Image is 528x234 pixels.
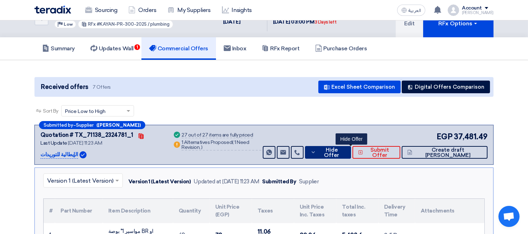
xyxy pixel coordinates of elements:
[93,84,111,90] span: 7 Offers
[252,199,294,223] th: Taxes
[232,139,234,145] span: (
[194,178,260,186] div: Updated at [DATE] 11:23 AM
[103,199,173,223] th: Item Description
[462,11,494,15] div: [PERSON_NAME]
[318,147,345,158] span: Hide Offer
[182,140,261,151] div: 1 Alternatives Proposed
[97,21,170,27] span: #KAYAN-PR-300-2025 / plumbing
[262,45,299,52] h5: RFx Report
[414,147,482,158] span: Create draft [PERSON_NAME]
[216,2,257,18] a: Insights
[402,81,490,93] button: Digital Offers Comparison
[44,199,55,223] th: #
[173,199,210,223] th: Quantity
[141,37,216,60] a: Commercial Offers
[96,123,141,127] b: ([PERSON_NAME])
[314,19,337,26] div: 3 Days left
[65,108,106,115] span: Price Low to High
[79,151,87,158] img: Verified Account
[262,178,296,186] div: Submitted By
[40,131,133,139] div: Quotation # TX_71138_2324781_1
[88,21,96,27] span: RFx
[43,107,58,115] span: Sort By
[41,82,88,92] span: Received offers
[273,18,337,26] div: [DATE] 03:00 PM
[182,133,253,138] div: 27 out of 27 items are fully priced
[223,18,261,26] div: [DATE]
[40,140,67,146] span: Last Update
[149,45,208,52] h5: Commercial Offers
[439,19,478,28] div: RFx Options
[83,37,141,60] a: Updates Wall1
[307,37,375,60] a: Purchase Orders
[68,140,102,146] span: [DATE] 11:23 AM
[315,45,367,52] h5: Purchase Orders
[162,2,216,18] a: My Suppliers
[201,144,203,150] span: )
[182,139,249,150] span: 1 Need Revision,
[55,199,103,223] th: Part Number
[40,151,78,159] p: الإيطالية للتوريدات
[216,37,254,60] a: Inbox
[64,22,73,27] span: Low
[254,37,307,60] a: RFx Report
[210,199,252,223] th: Unit Price (EGP)
[402,146,488,159] button: Create draft [PERSON_NAME]
[365,147,395,158] span: Submit Offer
[437,131,453,143] span: EGP
[397,5,425,16] button: العربية
[39,121,145,129] div: –
[76,123,94,127] span: Supplier
[305,146,351,159] button: Hide Offer
[498,206,520,227] a: Open chat
[224,45,247,52] h5: Inbox
[34,37,83,60] a: Summary
[294,199,336,223] th: Unit Price Inc. Taxes
[462,5,482,11] div: Account
[128,178,191,186] div: Version 1 (Latest Version)
[352,146,400,159] button: Submit Offer
[79,2,123,18] a: Sourcing
[42,45,75,52] h5: Summary
[134,44,140,50] span: 1
[378,199,415,223] th: Delivery Time
[123,2,162,18] a: Orders
[34,6,71,14] img: Teradix logo
[90,45,134,52] h5: Updates Wall
[448,5,459,16] img: profile_test.png
[336,133,367,145] div: Hide Offer
[408,8,421,13] span: العربية
[336,199,378,223] th: Total Inc. taxes
[44,123,73,127] span: Submitted by
[454,131,488,143] span: 37,481.49
[318,81,401,93] button: Excel Sheet Comparison
[415,199,484,223] th: Attachments
[299,178,319,186] div: Supplier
